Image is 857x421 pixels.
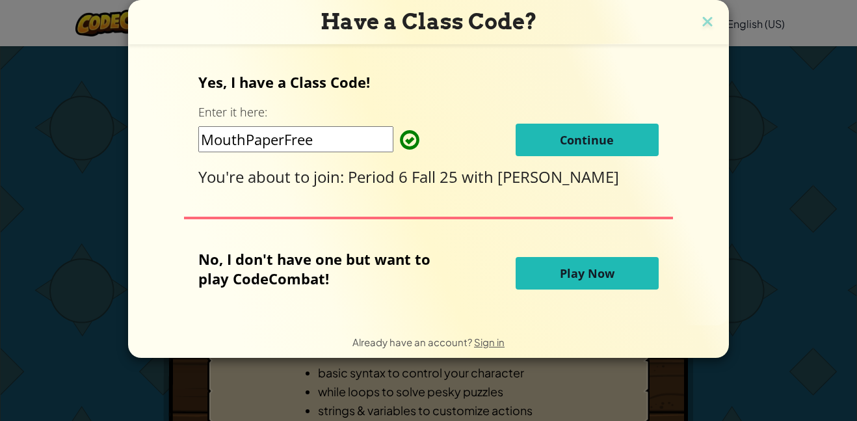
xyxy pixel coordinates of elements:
button: Play Now [516,257,659,290]
span: Play Now [560,265,614,281]
a: Sign in [474,336,505,348]
span: with [462,166,497,187]
span: Have a Class Code? [321,8,537,34]
span: Continue [560,132,614,148]
p: No, I don't have one but want to play CodeCombat! [198,249,450,288]
label: Enter it here: [198,104,267,120]
button: Continue [516,124,659,156]
span: Period 6 Fall 25 [348,166,462,187]
p: Yes, I have a Class Code! [198,72,658,92]
span: Already have an account? [352,336,474,348]
img: close icon [699,13,716,33]
span: You're about to join: [198,166,348,187]
span: [PERSON_NAME] [497,166,619,187]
